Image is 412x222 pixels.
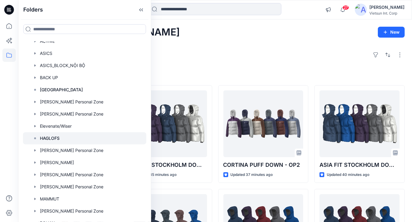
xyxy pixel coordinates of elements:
[355,4,367,16] img: avatar
[127,161,207,169] p: ASIA FIT STOCKHOLM DOWN - 2​_OP1
[342,5,349,10] span: 27
[320,161,400,169] p: ASIA FIT STOCKHOLM DOWN - 2​_OP2
[223,161,303,169] p: CORTINA PUFF DOWN - OP2
[231,172,273,178] p: Updated 37 minutes ago
[223,90,303,157] a: CORTINA PUFF DOWN - OP2
[327,172,369,178] p: Updated 40 minutes ago
[40,86,83,93] p: [GEOGRAPHIC_DATA]
[127,90,207,157] a: ASIA FIT STOCKHOLM DOWN - 2​_OP1
[378,27,405,38] button: New
[40,135,60,142] p: HAGLOFS
[134,172,177,178] p: Updated 35 minutes ago
[25,72,405,79] h4: Styles
[369,4,404,11] div: [PERSON_NAME]
[320,90,400,157] a: ASIA FIT STOCKHOLM DOWN - 2​_OP2
[369,11,404,15] div: Vietsun Int. Corp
